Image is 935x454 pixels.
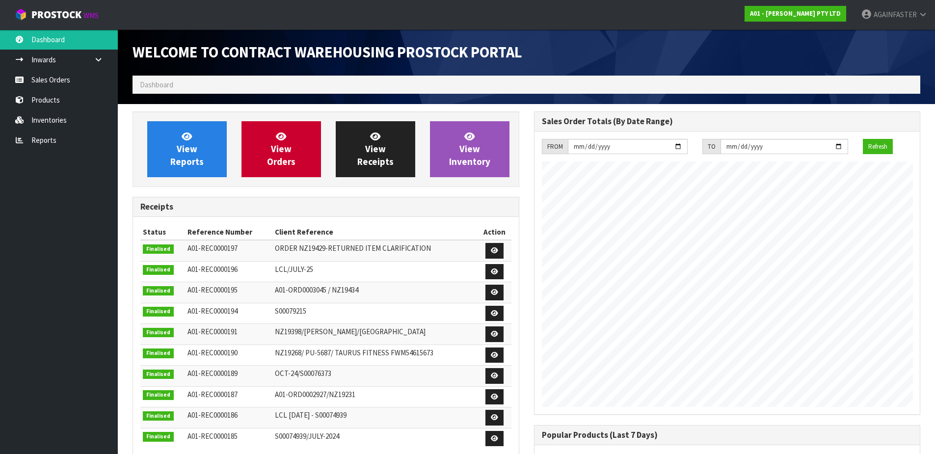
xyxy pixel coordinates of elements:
span: A01-REC0000195 [187,285,238,294]
strong: A01 - [PERSON_NAME] PTY LTD [750,9,841,18]
span: AGAINFASTER [874,10,917,19]
span: Finalised [143,411,174,421]
span: A01-REC0000194 [187,306,238,316]
span: View Orders [267,131,295,167]
span: Welcome to Contract Warehousing ProStock Portal [133,43,522,61]
span: Finalised [143,390,174,400]
span: Finalised [143,348,174,358]
div: FROM [542,139,568,155]
a: ViewOrders [241,121,321,177]
span: A01-REC0000187 [187,390,238,399]
span: Finalised [143,265,174,275]
span: Finalised [143,328,174,338]
span: Finalised [143,307,174,317]
a: ViewReports [147,121,227,177]
span: Finalised [143,370,174,379]
th: Status [140,224,185,240]
span: Finalised [143,432,174,442]
th: Client Reference [272,224,478,240]
span: A01-ORD0002927/NZ19231 [275,390,355,399]
span: A01-REC0000189 [187,369,238,378]
th: Action [478,224,511,240]
span: View Receipts [357,131,394,167]
h3: Popular Products (Last 7 Days) [542,430,913,440]
span: Finalised [143,286,174,296]
span: LCL [DATE] - S00074939 [275,410,347,420]
a: ViewReceipts [336,121,415,177]
span: LCL/JULY-25 [275,265,313,274]
span: A01-REC0000197 [187,243,238,253]
span: S00074939/JULY-2024 [275,431,339,441]
h3: Receipts [140,202,511,212]
small: WMS [83,11,99,20]
span: View Inventory [449,131,490,167]
span: View Reports [170,131,204,167]
span: NZ19398/[PERSON_NAME]/[GEOGRAPHIC_DATA] [275,327,426,336]
span: A01-REC0000196 [187,265,238,274]
span: A01-REC0000191 [187,327,238,336]
span: Dashboard [140,80,173,89]
button: Refresh [863,139,893,155]
span: A01-REC0000190 [187,348,238,357]
a: ViewInventory [430,121,509,177]
span: Finalised [143,244,174,254]
span: A01-ORD0003045 / NZ19434 [275,285,358,294]
span: NZ19268/ PU-5687/ TAURUS FITNESS FWM54615673 [275,348,433,357]
span: ORDER NZ19429-RETURNED ITEM CLARIFICATION [275,243,431,253]
span: ProStock [31,8,81,21]
th: Reference Number [185,224,272,240]
span: A01-REC0000186 [187,410,238,420]
img: cube-alt.png [15,8,27,21]
h3: Sales Order Totals (By Date Range) [542,117,913,126]
span: A01-REC0000185 [187,431,238,441]
div: TO [702,139,721,155]
span: S00079215 [275,306,306,316]
span: OCT-24/S00076373 [275,369,331,378]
